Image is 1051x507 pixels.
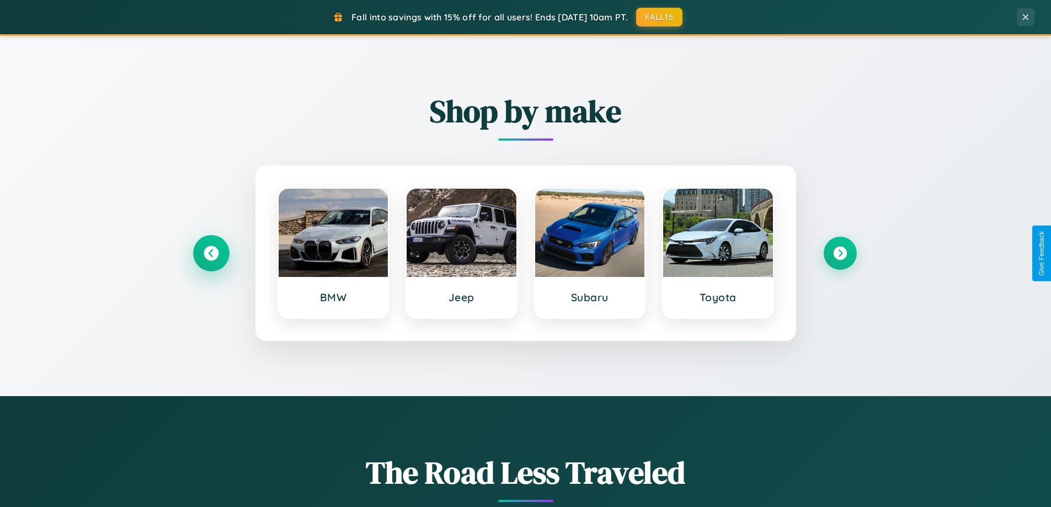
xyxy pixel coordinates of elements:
h3: Subaru [546,291,634,304]
h2: Shop by make [195,90,857,132]
div: Give Feedback [1038,231,1045,276]
h3: Jeep [418,291,505,304]
h1: The Road Less Traveled [195,451,857,494]
h3: Toyota [674,291,762,304]
span: Fall into savings with 15% off for all users! Ends [DATE] 10am PT. [351,12,628,23]
h3: BMW [290,291,377,304]
button: FALL15 [636,8,682,26]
